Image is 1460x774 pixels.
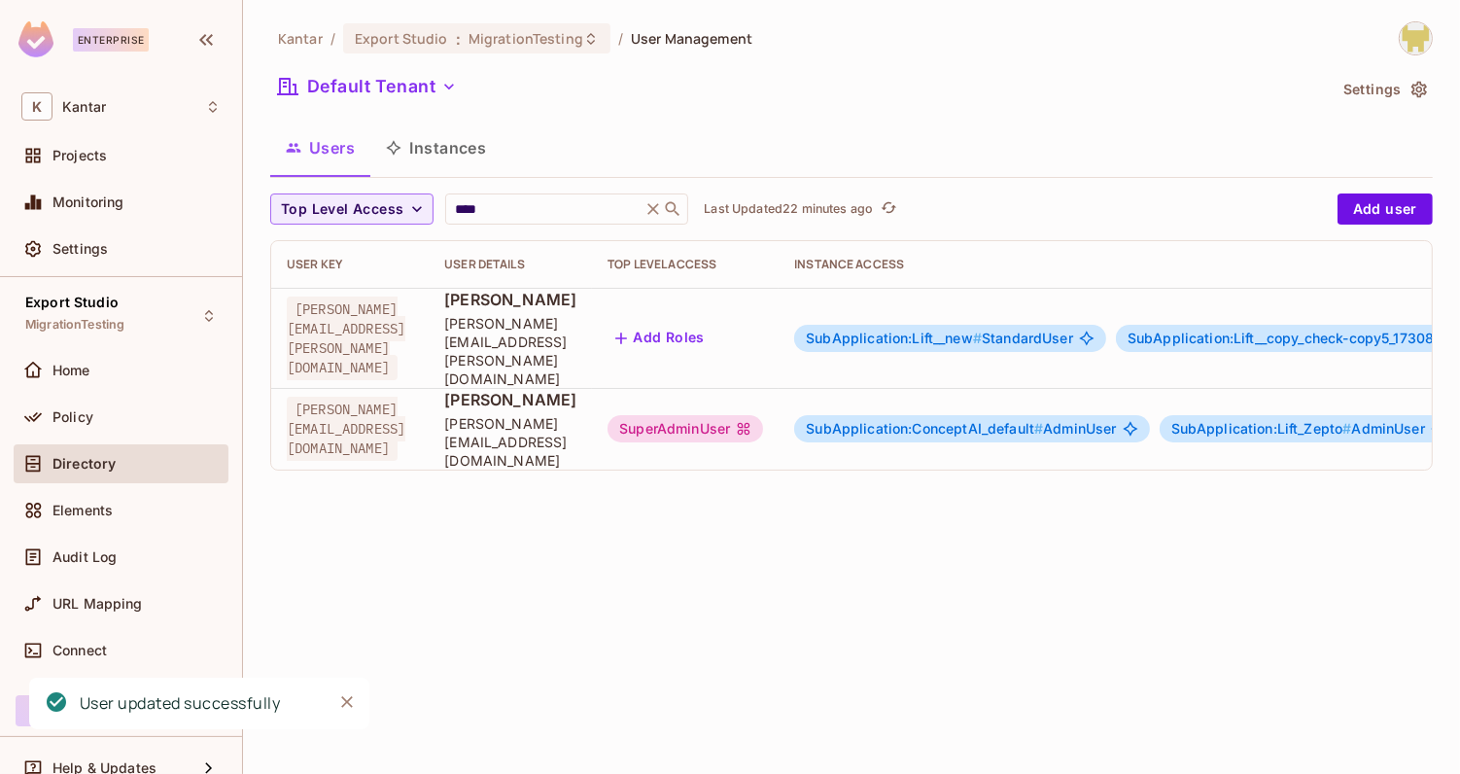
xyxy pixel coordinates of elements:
span: Click to refresh data [873,197,900,221]
span: Home [52,363,90,378]
span: [PERSON_NAME] [444,389,576,410]
button: Add user [1338,193,1433,225]
span: [PERSON_NAME] [444,289,576,310]
button: Add Roles [608,323,713,354]
span: Export Studio [25,295,119,310]
div: SuperAdminUser [608,415,763,442]
span: Audit Log [52,549,117,565]
span: User Management [631,29,752,48]
button: Default Tenant [270,71,465,102]
span: Monitoring [52,194,124,210]
span: refresh [881,199,897,219]
span: [PERSON_NAME][EMAIL_ADDRESS][PERSON_NAME][DOMAIN_NAME] [444,314,576,388]
img: SReyMgAAAABJRU5ErkJggg== [18,21,53,57]
span: Workspace: Kantar [62,99,106,115]
div: Top Level Access [608,257,763,272]
span: Elements [52,503,113,518]
img: Girishankar.VP@kantar.com [1400,22,1432,54]
li: / [330,29,335,48]
span: StandardUser [806,331,1073,346]
span: SubApplication:ConceptAI_default [806,420,1043,437]
span: # [1342,420,1351,437]
span: K [21,92,52,121]
span: # [1034,420,1043,437]
span: Export Studio [355,29,448,48]
button: Instances [370,123,502,172]
li: / [618,29,623,48]
button: Users [270,123,370,172]
button: Top Level Access [270,193,434,225]
span: Directory [52,456,116,472]
span: Policy [52,409,93,425]
span: the active workspace [278,29,323,48]
button: refresh [877,197,900,221]
span: URL Mapping [52,596,143,612]
span: SubApplication:Lift_Zepto [1171,420,1352,437]
div: User Key [287,257,413,272]
p: Last Updated 22 minutes ago [704,201,873,217]
span: [PERSON_NAME][EMAIL_ADDRESS][DOMAIN_NAME] [444,414,576,470]
span: Projects [52,148,107,163]
span: MigrationTesting [469,29,583,48]
span: # [973,330,982,346]
span: Top Level Access [281,197,403,222]
button: Close [332,687,362,717]
span: : [455,31,462,47]
span: MigrationTesting [25,317,124,333]
div: User Details [444,257,576,272]
span: AdminUser [806,421,1116,437]
div: User updated successfully [80,691,281,716]
span: [PERSON_NAME][EMAIL_ADDRESS][DOMAIN_NAME] [287,397,405,461]
span: Settings [52,241,108,257]
span: [PERSON_NAME][EMAIL_ADDRESS][PERSON_NAME][DOMAIN_NAME] [287,297,405,380]
div: Enterprise [73,28,149,52]
button: Settings [1336,74,1433,105]
span: AdminUser [1171,421,1425,437]
span: SubApplication:Lift__new [806,330,982,346]
span: Connect [52,643,107,658]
